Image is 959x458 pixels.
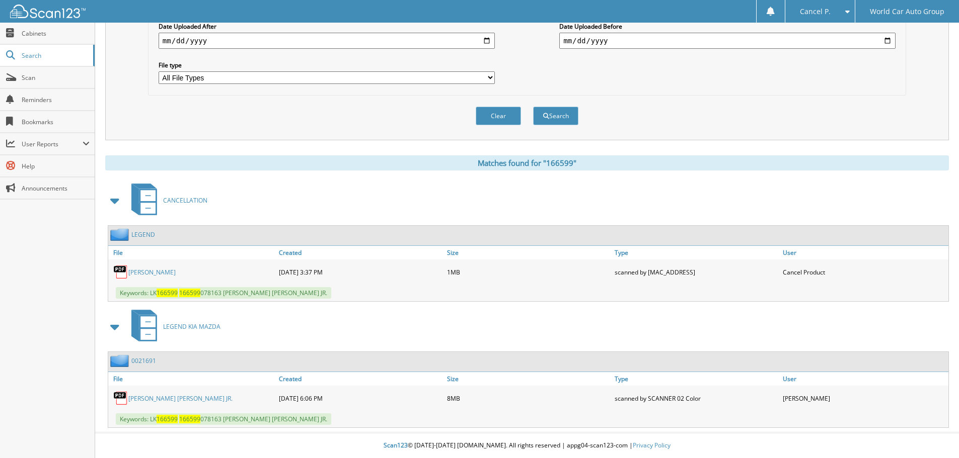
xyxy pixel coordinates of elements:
[108,246,276,259] a: File
[22,29,90,38] span: Cabinets
[800,9,831,15] span: Cancel P.
[780,388,948,408] div: [PERSON_NAME]
[110,228,131,241] img: folder2.png
[179,415,200,423] span: 166599
[276,372,445,386] a: Created
[870,9,944,15] span: World Car Auto Group
[125,307,220,346] a: LEGEND KIA MAZDA
[22,96,90,104] span: Reminders
[612,246,780,259] a: Type
[445,372,613,386] a: Size
[128,268,176,277] a: [PERSON_NAME]
[116,413,331,425] span: Keywords: LK 078163 [PERSON_NAME] [PERSON_NAME] JR.
[445,246,613,259] a: Size
[384,441,408,449] span: Scan123
[276,262,445,282] div: [DATE] 3:37 PM
[179,289,200,297] span: 166599
[22,118,90,126] span: Bookmarks
[559,33,896,49] input: end
[131,356,156,365] a: 0021691
[22,73,90,82] span: Scan
[110,354,131,367] img: folder2.png
[533,107,578,125] button: Search
[445,262,613,282] div: 1MB
[157,289,178,297] span: 166599
[22,51,88,60] span: Search
[159,22,495,31] label: Date Uploaded After
[276,388,445,408] div: [DATE] 6:06 PM
[276,246,445,259] a: Created
[445,388,613,408] div: 8MB
[95,433,959,458] div: © [DATE]-[DATE] [DOMAIN_NAME]. All rights reserved | appg04-scan123-com |
[163,322,220,331] span: LEGEND KIA MAZDA
[780,372,948,386] a: User
[22,162,90,170] span: Help
[105,155,949,170] div: Matches found for "166599"
[612,372,780,386] a: Type
[157,415,178,423] span: 166599
[22,184,90,193] span: Announcements
[131,230,155,239] a: LEGEND
[476,107,521,125] button: Clear
[113,391,128,406] img: PDF.png
[633,441,671,449] a: Privacy Policy
[128,394,233,403] a: [PERSON_NAME] [PERSON_NAME] JR.
[159,33,495,49] input: start
[108,372,276,386] a: File
[612,262,780,282] div: scanned by [MAC_ADDRESS]
[612,388,780,408] div: scanned by SCANNER 02 Color
[780,246,948,259] a: User
[909,410,959,458] iframe: Chat Widget
[159,61,495,69] label: File type
[559,22,896,31] label: Date Uploaded Before
[113,264,128,280] img: PDF.png
[116,287,331,299] span: Keywords: LK 078163 [PERSON_NAME] [PERSON_NAME] JR.
[22,140,83,148] span: User Reports
[10,5,86,18] img: scan123-logo-white.svg
[125,180,207,220] a: CANCELLATION
[780,262,948,282] div: Cancel Product
[163,196,207,205] span: CANCELLATION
